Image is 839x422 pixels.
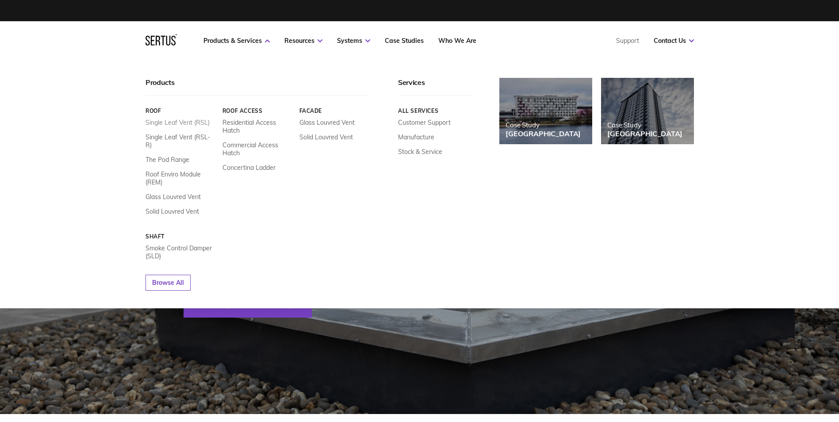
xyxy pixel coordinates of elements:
div: Services [398,78,473,96]
iframe: Chat Widget [680,319,839,422]
a: Residential Access Hatch [222,119,292,134]
a: Products & Services [203,37,270,45]
div: Case Study [607,121,682,129]
a: Roof Enviro Module (REM) [146,170,216,186]
div: Products [146,78,369,96]
a: Case Studies [385,37,424,45]
a: Stock & Service [398,148,442,156]
a: All services [398,107,473,114]
a: Shaft [146,233,216,240]
a: Roof [146,107,216,114]
a: Customer Support [398,119,451,127]
a: Resources [284,37,322,45]
a: Single Leaf Vent (RSL) [146,119,210,127]
a: The Pod Range [146,156,189,164]
a: Commercial Access Hatch [222,141,292,157]
a: Solid Louvred Vent [299,133,352,141]
a: Facade [299,107,369,114]
a: Contact Us [654,37,694,45]
a: Manufacture [398,133,434,141]
a: Concertina Ladder [222,164,275,172]
a: Browse All [146,275,191,291]
div: [GEOGRAPHIC_DATA] [607,129,682,138]
a: Glass Louvred Vent [299,119,354,127]
a: Support [616,37,639,45]
a: Who We Are [438,37,476,45]
a: Case Study[GEOGRAPHIC_DATA] [601,78,694,144]
a: Case Study[GEOGRAPHIC_DATA] [499,78,592,144]
div: Case Study [506,121,581,129]
a: Glass Louvred Vent [146,193,201,201]
a: Single Leaf Vent (RSL-R) [146,133,216,149]
div: [GEOGRAPHIC_DATA] [506,129,581,138]
a: Solid Louvred Vent [146,207,199,215]
a: Smoke Control Damper (SLD) [146,244,216,260]
a: Roof Access [222,107,292,114]
a: Systems [337,37,370,45]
